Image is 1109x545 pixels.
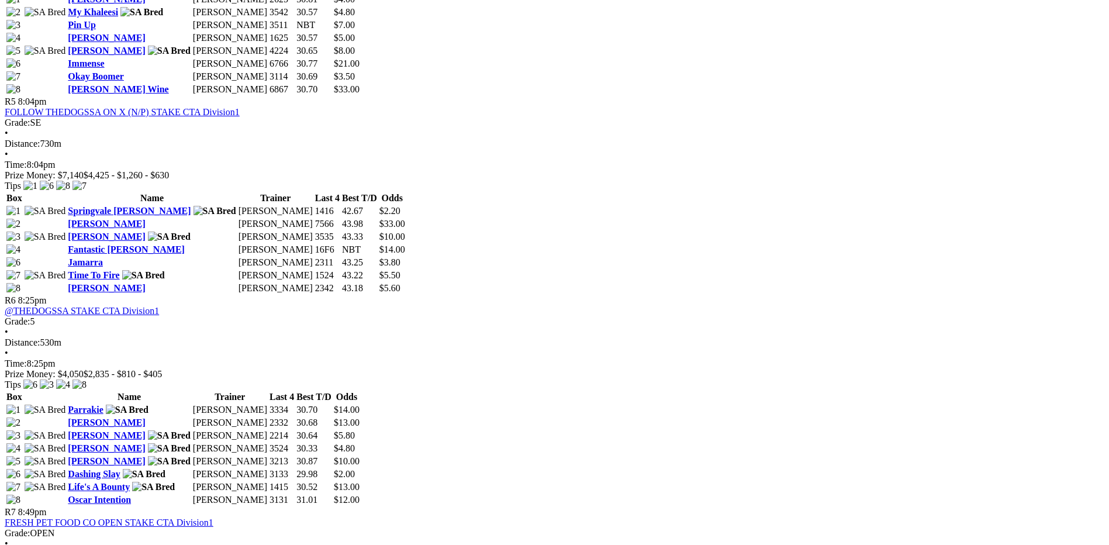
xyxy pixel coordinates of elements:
img: 4 [6,244,20,255]
a: Fantastic [PERSON_NAME] [68,244,185,254]
td: 42.67 [341,205,378,217]
span: Tips [5,181,21,191]
img: SA Bred [120,7,163,18]
span: $3.50 [334,71,355,81]
td: 30.57 [296,6,332,18]
span: $14.00 [334,405,360,415]
img: 2 [6,219,20,229]
td: 3131 [269,494,295,506]
th: Odds [333,391,360,403]
a: [PERSON_NAME] [68,418,145,427]
div: 730m [5,139,1104,149]
td: 30.77 [296,58,332,70]
img: 8 [72,380,87,390]
td: 31.01 [296,494,332,506]
div: 5 [5,316,1104,327]
span: Distance: [5,337,40,347]
td: [PERSON_NAME] [192,45,268,57]
td: 30.33 [296,443,332,454]
img: SA Bred [148,430,191,441]
td: 43.22 [341,270,378,281]
td: NBT [296,19,332,31]
span: Grade: [5,528,30,538]
a: Immense [68,58,104,68]
img: 3 [6,20,20,30]
img: 8 [6,84,20,95]
a: [PERSON_NAME] [68,443,145,453]
td: 3114 [269,71,295,82]
span: • [5,149,8,159]
td: 30.68 [296,417,332,429]
td: [PERSON_NAME] [238,257,313,268]
th: Name [67,391,191,403]
td: 2214 [269,430,295,441]
img: SA Bred [25,206,66,216]
img: 4 [56,380,70,390]
th: Best T/D [341,192,378,204]
span: R6 [5,295,16,305]
span: Tips [5,380,21,389]
td: 2342 [315,282,340,294]
a: @THEDOGSSA STAKE CTA Division1 [5,306,159,316]
td: [PERSON_NAME] [192,71,268,82]
td: 16F6 [315,244,340,256]
a: Life's A Bounty [68,482,130,492]
td: 1625 [269,32,295,44]
span: $21.00 [334,58,360,68]
div: 530m [5,337,1104,348]
img: 1 [23,181,37,191]
a: FOLLOW THEDOGSSA ON X (N/P) STAKE CTA Division1 [5,107,240,117]
div: 8:25pm [5,358,1104,369]
td: [PERSON_NAME] [192,443,268,454]
td: 3542 [269,6,295,18]
th: Trainer [238,192,313,204]
a: [PERSON_NAME] [68,232,145,242]
a: Springvale [PERSON_NAME] [68,206,191,216]
a: Jamarra [68,257,103,267]
span: 8:49pm [18,507,47,517]
td: [PERSON_NAME] [192,468,268,480]
img: SA Bred [148,443,191,454]
th: Last 4 [315,192,340,204]
span: $5.80 [334,430,355,440]
a: Okay Boomer [68,71,124,81]
th: Last 4 [269,391,295,403]
a: [PERSON_NAME] [68,219,145,229]
img: 3 [6,430,20,441]
td: [PERSON_NAME] [192,430,268,441]
td: 29.98 [296,468,332,480]
td: NBT [341,244,378,256]
img: 7 [6,270,20,281]
img: 5 [6,456,20,467]
span: • [5,327,8,337]
img: 6 [23,380,37,390]
td: 1416 [315,205,340,217]
img: SA Bred [25,482,66,492]
a: FRESH PET FOOD CO OPEN STAKE CTA Division1 [5,518,213,527]
td: 30.70 [296,404,332,416]
span: R7 [5,507,16,517]
span: Box [6,392,22,402]
td: 1524 [315,270,340,281]
th: Trainer [192,391,268,403]
img: SA Bred [25,46,66,56]
img: 3 [40,380,54,390]
img: 8 [56,181,70,191]
td: 3213 [269,456,295,467]
img: SA Bred [25,469,66,480]
span: Distance: [5,139,40,149]
img: 8 [6,283,20,294]
a: My Khaleesi [68,7,118,17]
a: Dashing Slay [68,469,120,479]
td: 3511 [269,19,295,31]
img: 5 [6,46,20,56]
span: Grade: [5,118,30,127]
img: 1 [6,206,20,216]
td: 30.52 [296,481,332,493]
a: [PERSON_NAME] [68,46,145,56]
a: [PERSON_NAME] Wine [68,84,168,94]
div: Prize Money: $7,140 [5,170,1104,181]
span: $8.00 [334,46,355,56]
td: [PERSON_NAME] [192,494,268,506]
td: 2311 [315,257,340,268]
